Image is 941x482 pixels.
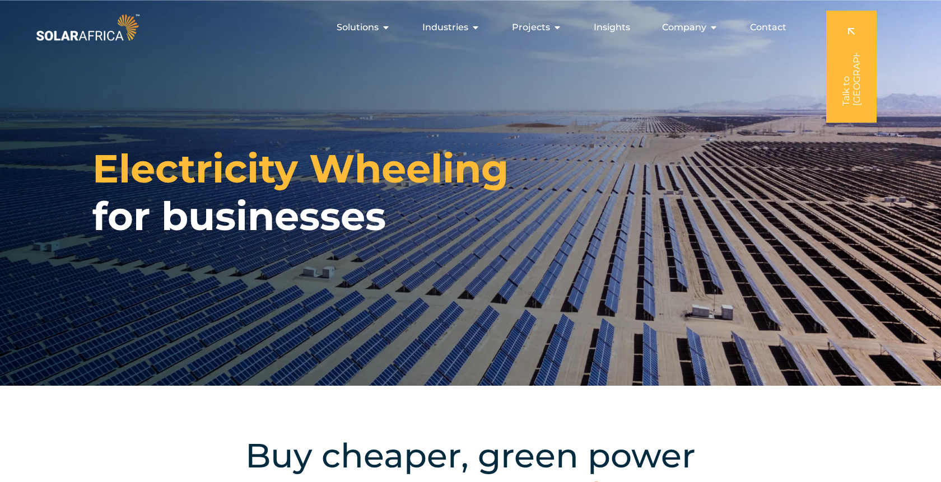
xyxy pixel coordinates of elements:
a: Insights [594,21,630,34]
span: Solutions [337,21,379,34]
span: Electricity Wheeling [92,145,509,193]
h1: for businesses [92,145,509,240]
a: Contact [750,21,786,34]
span: Industries [422,21,468,34]
div: Menu Toggle [142,16,795,39]
nav: Menu [142,16,795,39]
span: Company [662,21,706,34]
span: Projects [512,21,550,34]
